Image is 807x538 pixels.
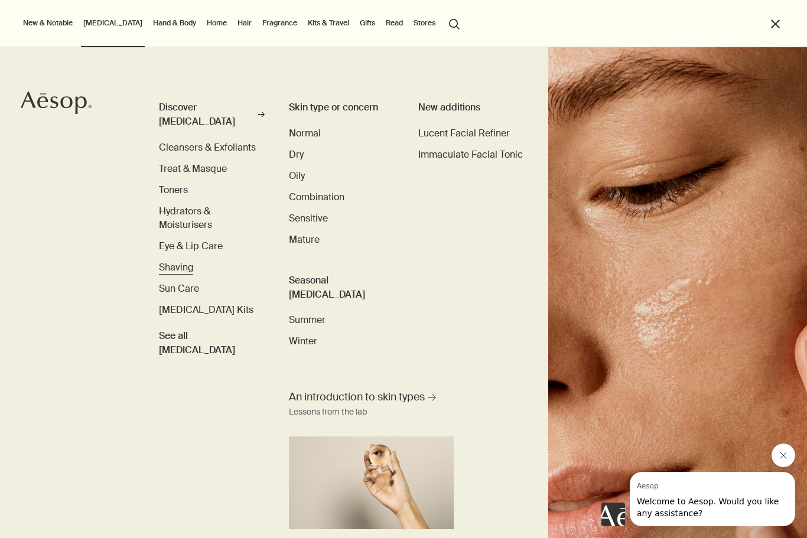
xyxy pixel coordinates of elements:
a: Toners [159,183,188,197]
span: Cleansers & Exfoliants [159,141,256,154]
span: Skin Care Kits [159,304,253,316]
iframe: Message from Aesop [630,472,795,526]
a: Treat & Masque [159,162,227,176]
div: Lessons from the lab [289,405,367,419]
span: Oily [289,169,305,182]
h3: Seasonal [MEDICAL_DATA] [289,273,394,302]
svg: Aesop [21,91,92,115]
a: Hair [235,16,254,30]
span: An introduction to skin types [289,390,425,405]
iframe: no content [601,503,625,526]
a: Gifts [357,16,378,30]
a: Shaving [159,260,193,275]
a: Sun Care [159,282,199,296]
a: Combination [289,190,344,204]
a: Immaculate Facial Tonic [418,148,523,162]
a: Home [204,16,229,30]
span: Sun Care [159,282,199,295]
a: An introduction to skin types Lessons from the labA hand holding a mirror reflecting her eye [286,387,457,529]
button: New & Notable [21,16,75,30]
a: Normal [289,126,321,141]
span: Summer [289,314,326,326]
span: Normal [289,127,321,139]
span: Dry [289,148,304,161]
div: Discover [MEDICAL_DATA] [159,100,255,129]
a: Read [383,16,405,30]
a: Oily [289,169,305,183]
a: Eye & Lip Care [159,239,223,253]
iframe: Close message from Aesop [772,444,795,467]
img: Woman holding her face with her hands [548,47,807,538]
a: [MEDICAL_DATA] [81,16,145,30]
span: Toners [159,184,188,196]
a: Aesop [21,91,92,118]
div: New additions [418,100,523,115]
a: Fragrance [260,16,300,30]
span: Sensitive [289,212,328,224]
button: Stores [411,16,438,30]
a: Hydrators & Moisturisers [159,204,265,233]
a: Mature [289,233,320,247]
a: Discover [MEDICAL_DATA] [159,100,265,133]
div: Aesop says "Welcome to Aesop. Would you like any assistance?". Open messaging window to continue ... [601,444,795,526]
h3: Skin type or concern [289,100,394,115]
a: [MEDICAL_DATA] Kits [159,303,253,317]
a: Summer [289,313,326,327]
a: See all [MEDICAL_DATA] [159,324,265,357]
span: Hydrators & Moisturisers [159,205,212,231]
a: Lucent Facial Refiner [418,126,510,141]
span: Mature [289,233,320,246]
span: Shaving [159,261,193,273]
span: Immaculate Facial Tonic [418,148,523,161]
button: Close the Menu [769,17,782,31]
a: Sensitive [289,211,328,226]
span: Treat & Masque [159,162,227,175]
a: Dry [289,148,304,162]
span: See all Skin Care [159,329,265,357]
button: Open search [444,12,465,34]
a: Winter [289,334,317,348]
span: Combination [289,191,344,203]
span: Winter [289,335,317,347]
span: Eye & Lip Care [159,240,223,252]
a: Hand & Body [151,16,199,30]
a: Kits & Travel [305,16,352,30]
a: Cleansers & Exfoliants [159,141,256,155]
span: Lucent Facial Refiner [418,127,510,139]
